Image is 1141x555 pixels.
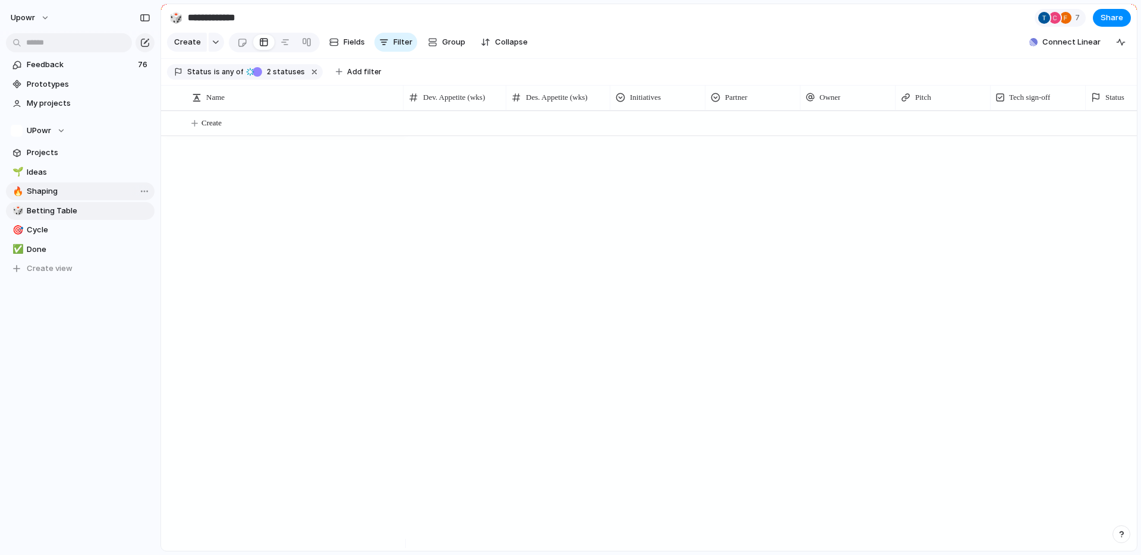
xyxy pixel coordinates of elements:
button: upowr [5,8,56,27]
span: Collapse [495,36,528,48]
button: Create [167,33,207,52]
span: Initiatives [630,92,661,103]
button: ✅ [11,244,23,256]
span: statuses [263,67,305,77]
span: Add filter [347,67,382,77]
span: Group [442,36,465,48]
div: 🎲 [12,204,21,217]
span: Pitch [915,92,931,103]
span: UPowr [27,125,51,137]
span: Cycle [27,224,150,236]
a: Prototypes [6,75,155,93]
button: Group [422,33,471,52]
a: 🎯Cycle [6,221,155,239]
span: Prototypes [27,78,150,90]
button: Filter [374,33,417,52]
span: Feedback [27,59,134,71]
span: Status [187,67,212,77]
button: UPowr [6,122,155,140]
span: 7 [1075,12,1083,24]
span: Ideas [27,166,150,178]
a: Projects [6,144,155,162]
button: Fields [324,33,370,52]
span: 2 [263,67,273,76]
div: 🌱 [12,165,21,179]
button: 🎲 [166,8,185,27]
span: upowr [11,12,35,24]
button: 🎯 [11,224,23,236]
span: Des. Appetite (wks) [526,92,588,103]
div: 🔥 [12,185,21,198]
div: ✅ [12,242,21,256]
button: Add filter [329,64,389,80]
button: isany of [212,65,245,78]
span: Dev. Appetite (wks) [423,92,485,103]
a: 🌱Ideas [6,163,155,181]
a: 🎲Betting Table [6,202,155,220]
button: 🌱 [11,166,23,178]
span: 76 [138,59,150,71]
a: Feedback76 [6,56,155,74]
span: Name [206,92,225,103]
span: Betting Table [27,205,150,217]
span: Share [1101,12,1123,24]
span: Tech sign-off [1009,92,1050,103]
span: Create view [27,263,73,275]
span: Create [201,117,222,129]
a: My projects [6,94,155,112]
span: Done [27,244,150,256]
a: 🔥Shaping [6,182,155,200]
button: 🔥 [11,185,23,197]
button: 2 statuses [244,65,307,78]
span: Shaping [27,185,150,197]
span: Connect Linear [1042,36,1101,48]
button: 🎲 [11,205,23,217]
button: Connect Linear [1025,33,1105,51]
a: ✅Done [6,241,155,258]
div: 🎲 [169,10,182,26]
div: 🎯 [12,223,21,237]
span: any of [220,67,243,77]
span: Create [174,36,201,48]
button: Create view [6,260,155,277]
span: Owner [819,92,840,103]
button: Collapse [476,33,532,52]
span: Status [1105,92,1124,103]
span: is [214,67,220,77]
span: My projects [27,97,150,109]
span: Projects [27,147,150,159]
span: Filter [393,36,412,48]
span: Fields [343,36,365,48]
span: Partner [725,92,748,103]
button: Share [1093,9,1131,27]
